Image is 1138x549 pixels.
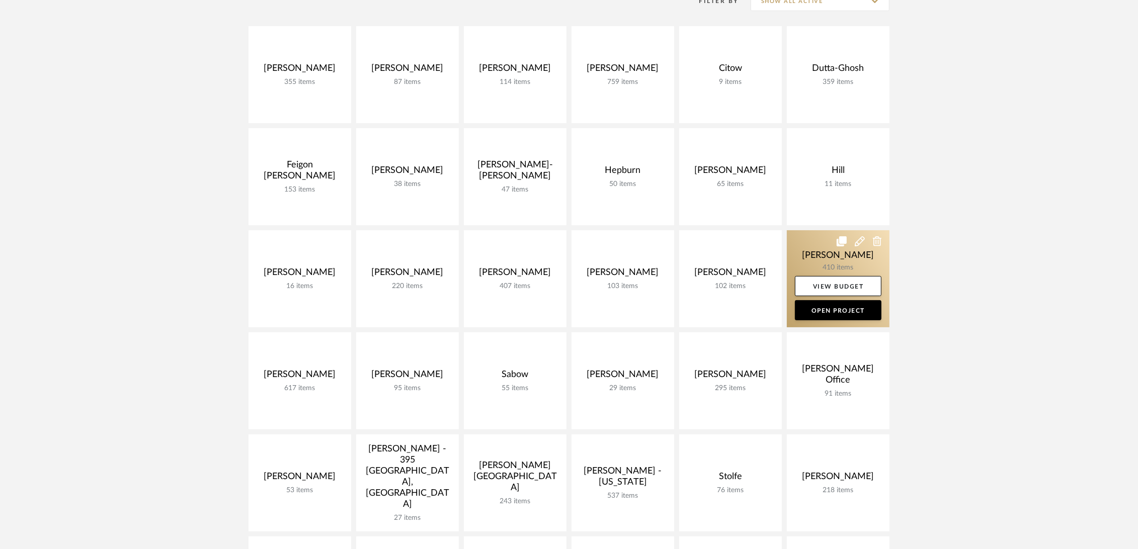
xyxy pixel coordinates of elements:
[257,78,343,86] div: 355 items
[472,267,558,282] div: [PERSON_NAME]
[580,180,666,189] div: 50 items
[687,165,774,180] div: [PERSON_NAME]
[580,165,666,180] div: Hepburn
[472,78,558,86] div: 114 items
[257,384,343,393] div: 617 items
[472,460,558,497] div: [PERSON_NAME][GEOGRAPHIC_DATA]
[795,165,881,180] div: Hill
[687,78,774,86] div: 9 items
[364,514,451,522] div: 27 items
[580,492,666,500] div: 537 items
[364,443,451,514] div: [PERSON_NAME] - 395 [GEOGRAPHIC_DATA], [GEOGRAPHIC_DATA]
[257,369,343,384] div: [PERSON_NAME]
[795,63,881,78] div: Dutta-Ghosh
[795,486,881,495] div: 218 items
[364,63,451,78] div: [PERSON_NAME]
[364,267,451,282] div: [PERSON_NAME]
[687,471,774,486] div: Stolfe
[687,63,774,78] div: Citow
[364,78,451,86] div: 87 items
[364,384,451,393] div: 95 items
[795,276,881,296] a: View Budget
[687,282,774,291] div: 102 items
[364,165,451,180] div: [PERSON_NAME]
[472,497,558,506] div: 243 items
[257,159,343,186] div: Feigon [PERSON_NAME]
[472,63,558,78] div: [PERSON_NAME]
[257,267,343,282] div: [PERSON_NAME]
[687,267,774,282] div: [PERSON_NAME]
[472,186,558,194] div: 47 items
[580,78,666,86] div: 759 items
[472,384,558,393] div: 55 items
[472,159,558,186] div: [PERSON_NAME]-[PERSON_NAME]
[472,282,558,291] div: 407 items
[364,369,451,384] div: [PERSON_NAME]
[687,486,774,495] div: 76 items
[580,466,666,492] div: [PERSON_NAME] - [US_STATE]
[472,369,558,384] div: Sabow
[257,186,343,194] div: 153 items
[580,369,666,384] div: [PERSON_NAME]
[580,267,666,282] div: [PERSON_NAME]
[364,180,451,189] div: 38 items
[687,384,774,393] div: 295 items
[687,369,774,384] div: [PERSON_NAME]
[257,282,343,291] div: 16 items
[795,300,881,320] a: Open Project
[580,63,666,78] div: [PERSON_NAME]
[687,180,774,189] div: 65 items
[257,471,343,486] div: [PERSON_NAME]
[364,282,451,291] div: 220 items
[795,180,881,189] div: 11 items
[795,363,881,390] div: [PERSON_NAME] Office
[257,486,343,495] div: 53 items
[795,471,881,486] div: [PERSON_NAME]
[795,78,881,86] div: 359 items
[580,282,666,291] div: 103 items
[257,63,343,78] div: [PERSON_NAME]
[795,390,881,398] div: 91 items
[580,384,666,393] div: 29 items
